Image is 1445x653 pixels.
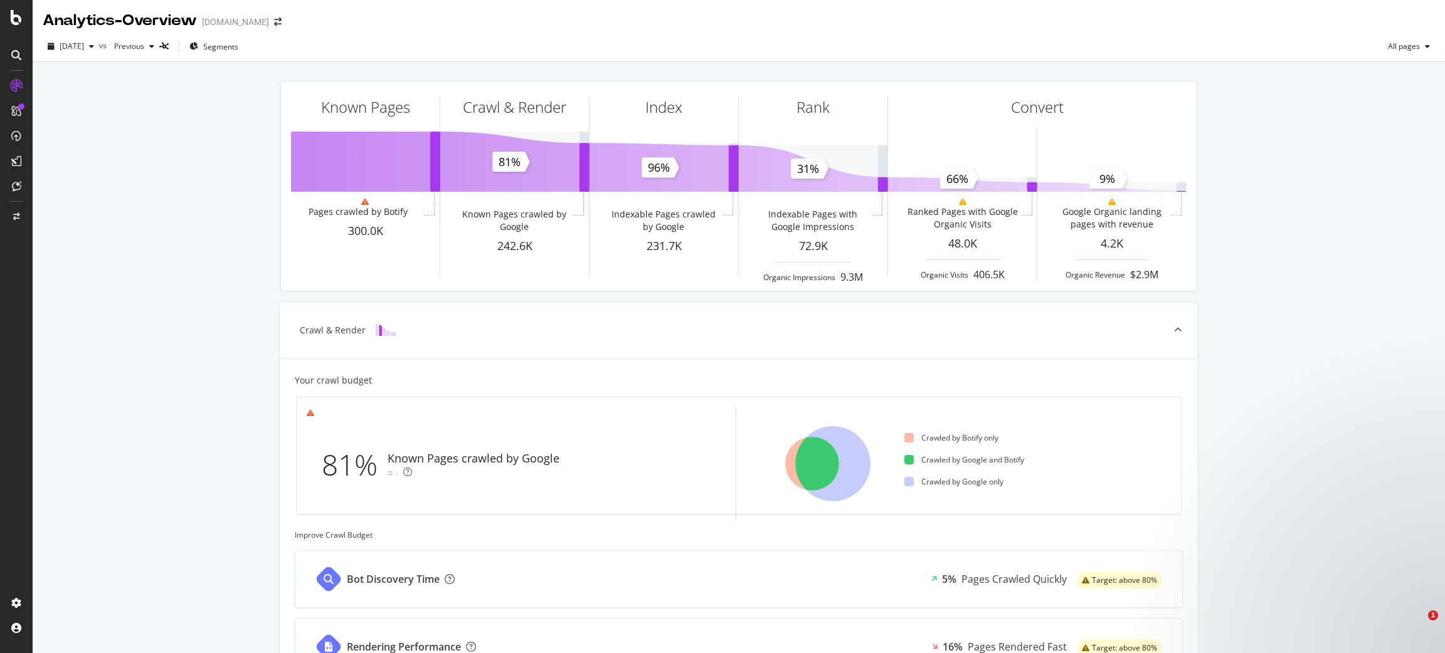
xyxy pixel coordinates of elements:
[321,97,410,118] div: Known Pages
[440,238,589,254] div: 242.6K
[904,432,998,443] div: Crawled by Botify only
[295,550,1183,608] a: Bot Discovery Time5%Pages Crawled Quicklywarning label
[840,270,863,285] div: 9.3M
[60,41,84,51] span: 2025 Sep. 20th
[739,238,887,254] div: 72.9K
[1092,644,1157,652] span: Target: above 80%
[388,451,559,467] div: Known Pages crawled by Google
[395,467,398,479] div: -
[202,16,269,28] div: [DOMAIN_NAME]
[463,97,566,118] div: Crawl & Render
[1402,610,1432,640] iframe: Intercom live chat
[1383,41,1420,51] span: All pages
[295,530,1183,540] div: Improve Crawl Budget
[388,471,393,475] img: Equal
[942,572,956,587] div: 5%
[458,208,570,233] div: Known Pages crawled by Google
[347,572,440,587] div: Bot Discovery Time
[203,41,238,52] span: Segments
[1092,577,1157,584] span: Target: above 80%
[590,238,738,254] div: 231.7K
[904,476,1003,487] div: Crawled by Google only
[1077,572,1162,589] div: warning label
[756,208,869,233] div: Indexable Pages with Google Impressions
[1383,36,1435,56] button: All pages
[322,444,388,486] div: 81%
[309,206,408,218] div: Pages crawled by Botify
[109,41,144,51] span: Previous
[43,36,99,56] button: [DATE]
[43,10,197,31] div: Analytics - Overview
[295,374,372,387] div: Your crawl budget
[961,572,1067,587] div: Pages Crawled Quickly
[904,454,1024,465] div: Crawled by Google and Botify
[291,223,440,239] div: 300.0K
[1428,610,1438,620] span: 1
[184,36,243,56] button: Segments
[607,208,719,233] div: Indexable Pages crawled by Google
[376,324,396,336] img: block-icon
[645,97,682,118] div: Index
[797,97,830,118] div: Rank
[109,36,159,56] button: Previous
[763,272,835,283] div: Organic Impressions
[300,324,366,337] div: Crawl & Render
[274,18,282,26] div: arrow-right-arrow-left
[99,40,109,51] span: vs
